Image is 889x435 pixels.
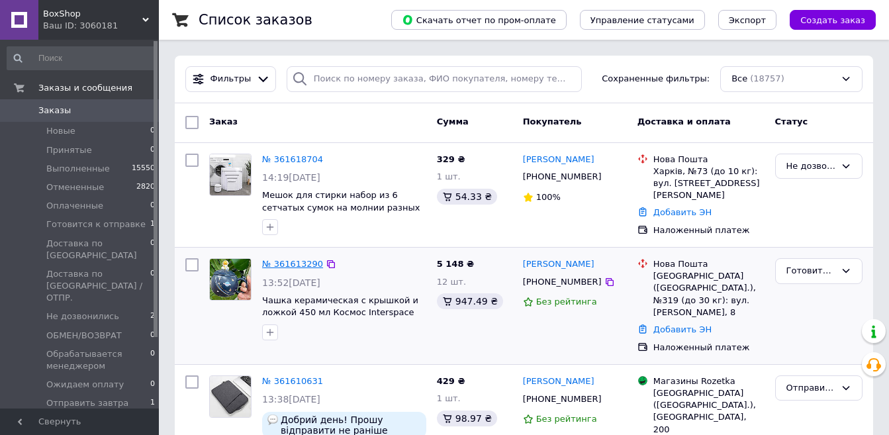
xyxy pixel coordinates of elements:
button: Управление статусами [580,10,705,30]
div: [GEOGRAPHIC_DATA] ([GEOGRAPHIC_DATA].), №319 (до 30 кг): вул. [PERSON_NAME], 8 [653,270,765,318]
a: Чашка керамическая с крышкой и ложкой 450 мл Космос Interspace синий (LB-162093) [262,295,418,330]
span: BoxShop [43,8,142,20]
span: Оплаченные [46,200,103,212]
span: 0 [150,144,155,156]
a: [PERSON_NAME] [523,258,594,271]
span: Заказы [38,105,71,117]
a: Добавить ЭН [653,207,712,217]
span: Доставка и оплата [637,117,731,126]
span: 0 [150,330,155,342]
span: Фильтры [211,73,252,85]
div: Магазины Rozetka [653,375,765,387]
input: Поиск [7,46,156,70]
span: 1 [150,397,155,409]
span: Создать заказ [800,15,865,25]
a: Фото товару [209,258,252,301]
button: Экспорт [718,10,776,30]
div: Нова Пошта [653,154,765,166]
a: № 361610631 [262,376,323,386]
div: Ваш ID: 3060181 [43,20,159,32]
span: Управление статусами [590,15,694,25]
span: ОБМЕН/ВОЗВРАТ [46,330,122,342]
span: Без рейтинга [536,297,597,307]
span: Отправить завтра [46,397,128,409]
span: Обрабатывается менеджером [46,348,150,372]
span: Доставка по [GEOGRAPHIC_DATA] [46,238,150,262]
span: 13:52[DATE] [262,277,320,288]
span: Сохраненные фильтры: [602,73,710,85]
div: [PHONE_NUMBER] [520,273,604,291]
div: Готовится к отправке [786,264,835,278]
a: Фото товару [209,375,252,418]
div: Не дозвонились [786,160,835,173]
div: Наложенный платеж [653,224,765,236]
div: Отправить завтра [786,381,835,395]
span: Заказ [209,117,238,126]
a: Мешок для стирки набор из 6 сетчатых сумок на молнии разных размеров Mesh Bags (МВ-28523) [262,190,420,224]
span: 1 шт. [437,171,461,181]
span: 13:38[DATE] [262,394,320,405]
div: [PHONE_NUMBER] [520,391,604,408]
span: 0 [150,379,155,391]
div: 54.33 ₴ [437,189,497,205]
span: 0 [150,238,155,262]
span: Не дозвонились [46,311,119,322]
span: 12 шт. [437,277,466,287]
div: Нова Пошта [653,258,765,270]
a: Добавить ЭН [653,324,712,334]
div: [PHONE_NUMBER] [520,168,604,185]
div: 947.49 ₴ [437,293,503,309]
a: № 361613290 [262,259,323,269]
span: (18757) [750,73,784,83]
span: Доставка по [GEOGRAPHIC_DATA] / ОТПР. [46,268,150,305]
span: Заказы и сообщения [38,82,132,94]
span: 1 шт. [437,393,461,403]
span: 0 [150,268,155,305]
input: Поиск по номеру заказа, ФИО покупателя, номеру телефона, Email, номеру накладной [287,66,582,92]
span: 100% [536,192,561,202]
a: [PERSON_NAME] [523,154,594,166]
span: 2820 [136,181,155,193]
span: Ожидаем оплату [46,379,124,391]
div: 98.97 ₴ [437,411,497,426]
span: 0 [150,348,155,372]
a: Создать заказ [776,15,876,24]
span: 1 [150,218,155,230]
span: 2 [150,311,155,322]
img: Фото товару [210,376,251,417]
span: Готовится к отправке [46,218,146,230]
span: Экспорт [729,15,766,25]
span: 329 ₴ [437,154,465,164]
a: № 361618704 [262,154,323,164]
span: 14:19[DATE] [262,172,320,183]
span: 5 148 ₴ [437,259,474,269]
span: 0 [150,200,155,212]
span: Сумма [437,117,469,126]
span: Покупатель [523,117,582,126]
img: Фото товару [210,154,251,195]
span: Все [731,73,747,85]
a: [PERSON_NAME] [523,375,594,388]
h1: Список заказов [199,12,312,28]
button: Скачать отчет по пром-оплате [391,10,567,30]
span: Выполненные [46,163,110,175]
span: Без рейтинга [536,414,597,424]
span: Принятые [46,144,92,156]
span: Скачать отчет по пром-оплате [402,14,556,26]
div: Наложенный платеж [653,342,765,354]
span: 429 ₴ [437,376,465,386]
img: :speech_balloon: [267,414,278,425]
a: Фото товару [209,154,252,196]
div: Харків, №73 (до 10 кг): вул. [STREET_ADDRESS][PERSON_NAME] [653,166,765,202]
span: 0 [150,125,155,137]
span: Новые [46,125,75,137]
span: 15550 [132,163,155,175]
button: Создать заказ [790,10,876,30]
span: Отмененные [46,181,104,193]
span: Статус [775,117,808,126]
img: Фото товару [210,259,251,300]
